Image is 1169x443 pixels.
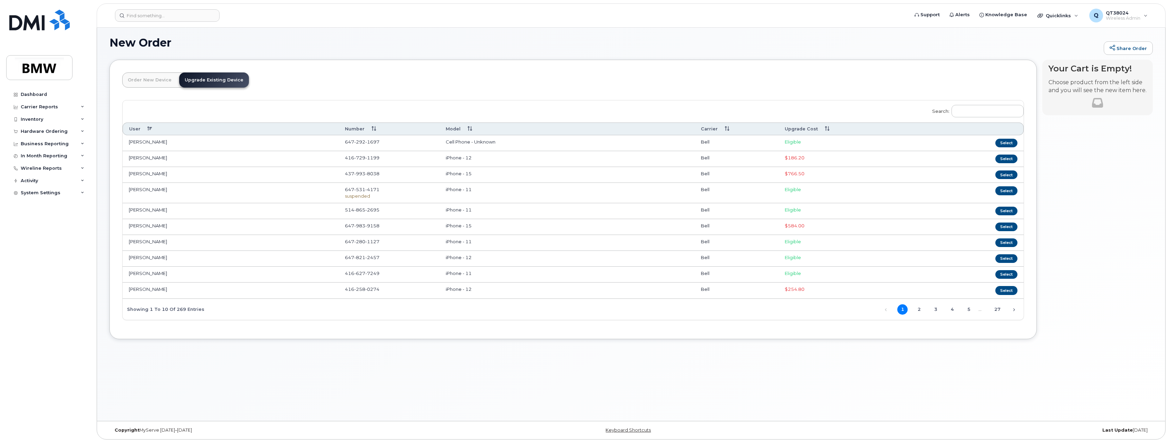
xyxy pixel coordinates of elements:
td: [PERSON_NAME] [123,283,339,298]
span: Full Upgrade Eligibility Date 2026-01-24 [785,155,804,160]
td: Bell [695,167,778,183]
span: 647 [345,223,379,228]
a: Keyboard Shortcuts [606,427,651,433]
span: Eligible [785,255,801,260]
td: [PERSON_NAME] [123,251,339,267]
span: 0274 [365,286,379,292]
span: 416 [345,286,379,292]
span: Full Upgrade Eligibility Date 2027-06-03 [785,171,804,176]
button: Select [995,186,1017,195]
div: suspended [345,193,433,199]
td: Bell [695,283,778,298]
th: Model: activate to sort column ascending [439,122,695,135]
span: 280 [354,239,365,244]
td: [PERSON_NAME] [123,203,339,219]
span: 647 [345,139,379,145]
span: 1697 [365,139,379,145]
span: Full Upgrade Eligibility Date 2026-03-28 [785,286,804,292]
td: Bell [695,135,778,151]
span: Eligible [785,187,801,192]
th: Number: activate to sort column ascending [339,122,439,135]
td: [PERSON_NAME] [123,167,339,183]
td: Bell [695,183,778,203]
td: iPhone - 11 [439,183,695,203]
a: 1 [897,304,908,315]
th: User: activate to sort column descending [123,122,339,135]
td: iPhone - 11 [439,235,695,251]
h4: Your Cart is Empty! [1049,64,1147,73]
a: Share Order [1104,41,1153,55]
span: 4171 [365,187,379,192]
td: iPhone - 11 [439,267,695,283]
a: Next [1009,304,1019,315]
span: Eligible [785,270,801,276]
iframe: Messenger Launcher [1139,413,1164,438]
span: Eligible [785,139,801,145]
span: 437 [345,171,379,176]
td: iPhone - 11 [439,203,695,219]
label: Search: [928,100,1024,120]
h1: New Order [109,37,1100,49]
td: iPhone - 12 [439,251,695,267]
td: [PERSON_NAME] [123,135,339,151]
td: Bell [695,203,778,219]
button: Select [995,170,1017,179]
span: 531 [354,187,365,192]
a: 5 [964,304,974,315]
span: 627 [354,270,365,276]
td: iPhone - 15 [439,219,695,235]
button: Select [995,223,1017,231]
p: Choose product from the left side and you will see the new item here. [1049,79,1147,95]
span: 2695 [365,207,379,213]
td: [PERSON_NAME] [123,183,339,203]
span: Full Upgrade Eligibility Date 2027-01-09 [785,223,804,228]
th: Upgrade Cost: activate to sort column ascending [779,122,896,135]
button: Select [995,286,1017,295]
button: Select [995,139,1017,147]
span: 514 [345,207,379,213]
span: 1199 [365,155,379,160]
span: 292 [354,139,365,145]
td: [PERSON_NAME] [123,151,339,167]
span: 258 [354,286,365,292]
a: 27 [992,304,1003,315]
button: Select [995,270,1017,279]
span: 9158 [365,223,379,228]
span: 7249 [365,270,379,276]
span: 647 [345,187,379,192]
td: iPhone - 15 [439,167,695,183]
span: 821 [354,255,365,260]
a: Upgrade Existing Device [179,72,249,88]
span: 416 [345,270,379,276]
td: Bell [695,267,778,283]
span: 8038 [365,171,379,176]
button: Select [995,207,1017,215]
a: Previous [881,304,891,315]
div: [DATE] [805,427,1153,433]
span: 865 [354,207,365,213]
span: 993 [354,171,365,176]
td: iPhone - 12 [439,151,695,167]
button: Select [995,238,1017,247]
span: Eligible [785,239,801,244]
td: iPhone - 12 [439,283,695,298]
a: 2 [914,304,924,315]
span: 2457 [365,255,379,260]
td: Bell [695,219,778,235]
td: Cell Phone - Unknown [439,135,695,151]
strong: Copyright [115,427,139,433]
td: [PERSON_NAME] [123,267,339,283]
a: 4 [947,304,957,315]
strong: Last Update [1102,427,1133,433]
input: Search: [951,105,1024,117]
td: [PERSON_NAME] [123,235,339,251]
span: 729 [354,155,365,160]
td: Bell [695,235,778,251]
a: 3 [930,304,941,315]
span: 983 [354,223,365,228]
span: 647 [345,239,379,244]
td: Bell [695,151,778,167]
span: 1127 [365,239,379,244]
td: Bell [695,251,778,267]
div: MyServe [DATE]–[DATE] [109,427,457,433]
